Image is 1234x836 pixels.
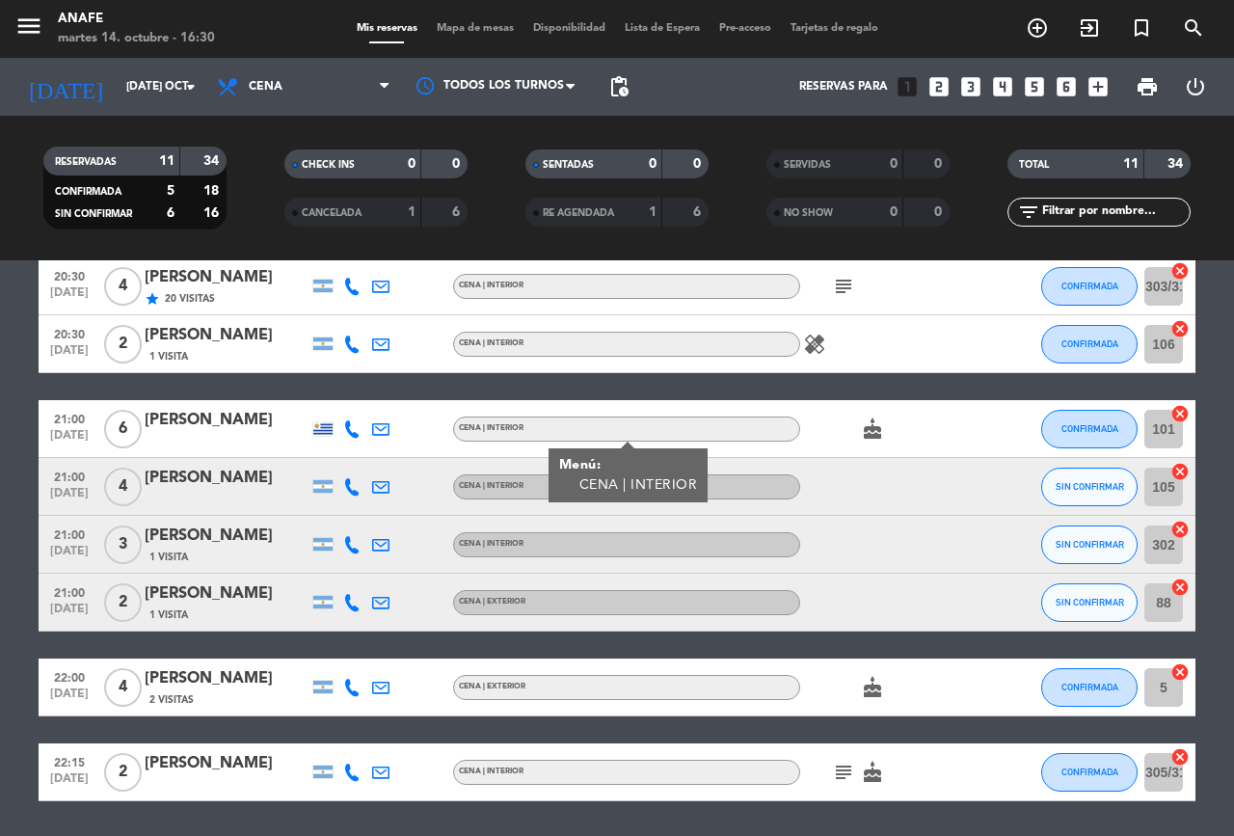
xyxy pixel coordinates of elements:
div: Menú: [559,455,698,475]
i: cancel [1170,462,1190,481]
i: looks_5 [1022,74,1047,99]
span: Mapa de mesas [427,23,523,34]
span: 1 Visita [149,607,188,623]
strong: 6 [167,206,174,220]
span: 4 [104,468,142,506]
div: [PERSON_NAME] [145,581,308,607]
span: 4 [104,668,142,707]
i: arrow_drop_down [179,75,202,98]
span: [DATE] [45,603,94,625]
span: CENA | INTERIOR [459,424,523,432]
span: CANCELADA [302,208,362,218]
span: 2 [104,753,142,792]
span: 4 [104,267,142,306]
span: 6 [104,410,142,448]
span: 21:00 [45,465,94,487]
span: [DATE] [45,286,94,309]
span: [DATE] [45,429,94,451]
span: CONFIRMADA [1061,423,1118,434]
div: CENA | INTERIOR [579,475,698,496]
button: SIN CONFIRMAR [1041,468,1138,506]
span: CONFIRMADA [1061,682,1118,692]
span: Disponibilidad [523,23,615,34]
span: CENA | INTERIOR [459,540,523,548]
strong: 1 [649,205,657,219]
i: looks_6 [1054,74,1079,99]
i: cancel [1170,747,1190,767]
strong: 16 [203,206,223,220]
span: SIN CONFIRMAR [1056,481,1124,492]
span: SIN CONFIRMAR [1056,539,1124,550]
div: martes 14. octubre - 16:30 [58,29,215,48]
span: SIN CONFIRMAR [1056,597,1124,607]
span: [DATE] [45,545,94,567]
div: [PERSON_NAME] [145,466,308,491]
strong: 11 [1123,157,1139,171]
strong: 0 [452,157,464,171]
i: star [145,291,160,307]
strong: 6 [693,205,705,219]
span: Lista de Espera [615,23,710,34]
i: menu [14,12,43,40]
span: 2 [104,583,142,622]
i: cancel [1170,578,1190,597]
span: 21:00 [45,523,94,545]
strong: 0 [890,205,898,219]
i: add_box [1086,74,1111,99]
span: 21:00 [45,580,94,603]
button: CONFIRMADA [1041,410,1138,448]
div: [PERSON_NAME] [145,666,308,691]
i: looks_3 [958,74,983,99]
span: 22:15 [45,750,94,772]
i: looks_one [895,74,920,99]
i: looks_two [926,74,952,99]
i: cake [861,676,884,699]
button: CONFIRMADA [1041,267,1138,306]
span: SERVIDAS [784,160,831,170]
button: CONFIRMADA [1041,753,1138,792]
span: CENA | EXTERIOR [459,683,525,690]
i: cancel [1170,404,1190,423]
i: power_settings_new [1184,75,1207,98]
span: 2 Visitas [149,692,194,708]
strong: 0 [649,157,657,171]
span: 22:00 [45,665,94,688]
i: cancel [1170,261,1190,281]
span: [DATE] [45,772,94,795]
span: 20:30 [45,322,94,344]
div: [PERSON_NAME] [145,524,308,549]
i: exit_to_app [1078,16,1101,40]
div: LOG OUT [1171,58,1220,116]
i: cake [861,418,884,441]
span: SIN CONFIRMAR [55,209,132,219]
strong: 1 [408,205,416,219]
button: SIN CONFIRMAR [1041,526,1138,564]
div: [PERSON_NAME] [145,323,308,348]
i: cancel [1170,662,1190,682]
span: 21:00 [45,407,94,429]
strong: 34 [203,154,223,168]
i: cancel [1170,520,1190,539]
span: RE AGENDADA [543,208,614,218]
strong: 0 [934,205,946,219]
button: CONFIRMADA [1041,325,1138,364]
span: print [1136,75,1159,98]
span: Reservas para [799,80,888,94]
span: NO SHOW [784,208,833,218]
strong: 11 [159,154,174,168]
span: [DATE] [45,487,94,509]
span: CONFIRMADA [1061,767,1118,777]
i: healing [803,333,826,356]
span: 20:30 [45,264,94,286]
span: 3 [104,526,142,564]
span: CONFIRMADA [1061,281,1118,291]
div: [PERSON_NAME] [145,408,308,433]
i: cake [861,761,884,784]
span: RESERVADAS [55,157,117,167]
span: CONFIRMADA [55,187,121,197]
span: SENTADAS [543,160,594,170]
span: TOTAL [1019,160,1049,170]
strong: 18 [203,184,223,198]
span: Cena [249,80,282,94]
i: subject [832,761,855,784]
